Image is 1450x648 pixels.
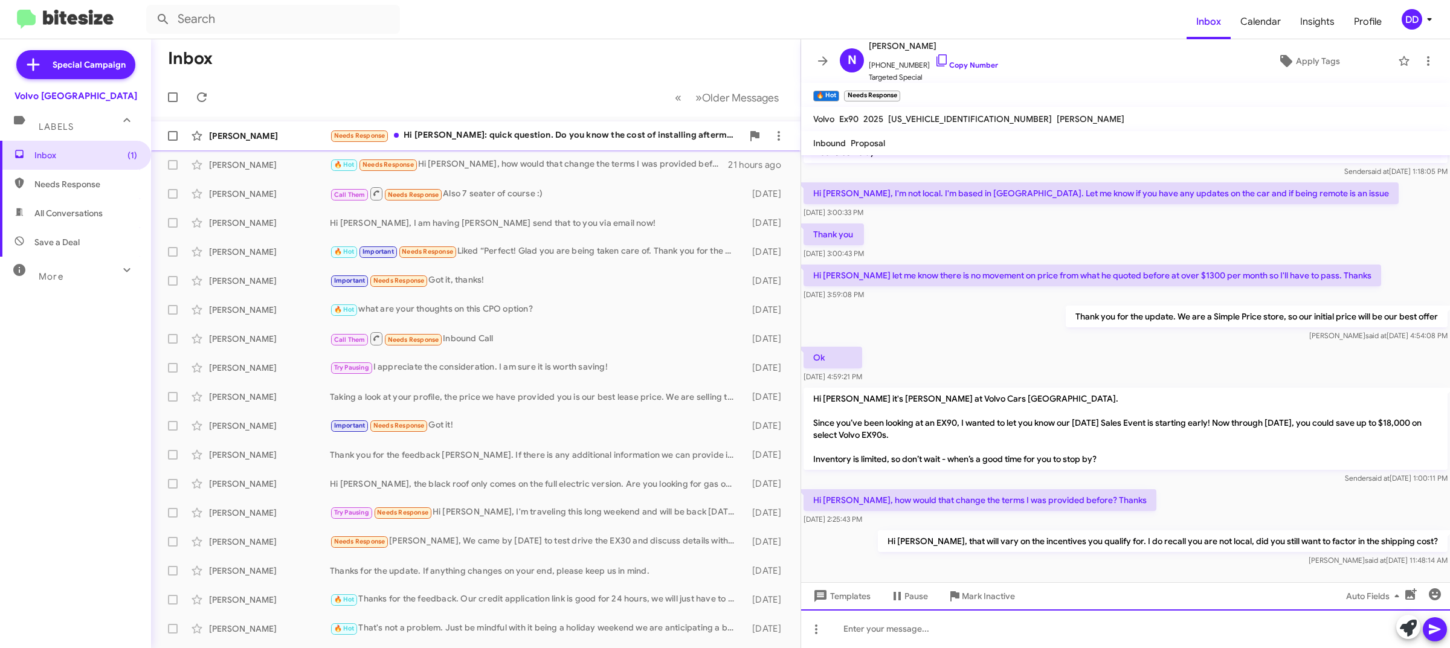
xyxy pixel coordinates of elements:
[330,331,741,346] div: Inbound Call
[330,186,741,201] div: Also 7 seater of course :)
[741,478,791,490] div: [DATE]
[1391,9,1437,30] button: DD
[1290,4,1344,39] a: Insights
[1225,50,1392,72] button: Apply Tags
[330,478,741,490] div: Hi [PERSON_NAME], the black roof only comes on the full electric version. Are you looking for gas...
[330,245,741,258] div: Liked “Perfect! Glad you are being taken care of. Thank you for the opportunity”
[330,592,741,606] div: Thanks for the feedback. Our credit application link is good for 24 hours, we will just have to r...
[878,530,1448,552] p: Hi [PERSON_NAME], that will vary on the incentives you qualify for. I do recall you are not local...
[728,159,791,171] div: 21 hours ago
[209,565,330,577] div: [PERSON_NAME]
[741,275,791,287] div: [DATE]
[388,336,439,344] span: Needs Response
[804,208,863,217] span: [DATE] 3:00:33 PM
[334,191,366,199] span: Call Them
[209,507,330,519] div: [PERSON_NAME]
[362,161,414,168] span: Needs Response
[741,333,791,345] div: [DATE]
[330,361,741,374] div: I appreciate the consideration. I am sure it is worth saving!
[741,623,791,635] div: [DATE]
[330,158,728,172] div: Hi [PERSON_NAME], how would that change the terms I was provided before? Thanks
[804,182,1399,204] p: Hi [PERSON_NAME], I'm not local. I'm based in [GEOGRAPHIC_DATA]. Let me know if you have any upda...
[804,347,862,368] p: Ok
[1066,306,1448,327] p: Thank you for the update. We are a Simple Price store, so our initial price will be our best offer
[330,505,741,519] div: Hi [PERSON_NAME], I'm traveling this long weekend and will be back [DATE]. Will msg you then
[209,623,330,635] div: [PERSON_NAME]
[804,265,1381,286] p: Hi [PERSON_NAME] let me know there is no movement on price from what he quoted before at over $13...
[373,277,425,284] span: Needs Response
[688,85,786,110] button: Next
[209,391,330,403] div: [PERSON_NAME]
[869,39,998,53] span: [PERSON_NAME]
[334,306,355,313] span: 🔥 Hot
[209,130,330,142] div: [PERSON_NAME]
[1346,585,1404,607] span: Auto Fields
[695,90,702,105] span: »
[1368,473,1390,483] span: said at
[1344,4,1391,39] a: Profile
[209,304,330,316] div: [PERSON_NAME]
[334,508,369,516] span: Try Pausing
[801,585,880,607] button: Templates
[935,60,998,69] a: Copy Number
[741,188,791,200] div: [DATE]
[844,91,900,101] small: Needs Response
[938,585,1025,607] button: Mark Inactive
[863,114,883,124] span: 2025
[804,223,864,245] p: Thank you
[168,49,213,68] h1: Inbox
[741,391,791,403] div: [DATE]
[1365,331,1387,340] span: said at
[209,478,330,490] div: [PERSON_NAME]
[334,422,366,429] span: Important
[741,449,791,461] div: [DATE]
[362,248,394,255] span: Important
[334,277,366,284] span: Important
[962,585,1015,607] span: Mark Inactive
[209,420,330,432] div: [PERSON_NAME]
[804,515,862,524] span: [DATE] 2:25:43 PM
[330,217,741,229] div: Hi [PERSON_NAME], I am having [PERSON_NAME] send that to you via email now!
[869,53,998,71] span: [PHONE_NUMBER]
[869,71,998,83] span: Targeted Special
[209,246,330,258] div: [PERSON_NAME]
[16,50,135,79] a: Special Campaign
[34,178,137,190] span: Needs Response
[330,419,741,432] div: Got it!
[334,132,385,140] span: Needs Response
[675,90,681,105] span: «
[209,362,330,374] div: [PERSON_NAME]
[34,236,80,248] span: Save a Deal
[1309,556,1448,565] span: [PERSON_NAME] [DATE] 11:48:14 AM
[330,391,741,403] div: Taking a look at your profile, the price we have provided you is our best lease price. We are sel...
[1057,114,1124,124] span: [PERSON_NAME]
[330,565,741,577] div: Thanks for the update. If anything changes on your end, please keep us in mind.
[209,159,330,171] div: [PERSON_NAME]
[1336,585,1414,607] button: Auto Fields
[741,594,791,606] div: [DATE]
[209,333,330,345] div: [PERSON_NAME]
[39,271,63,282] span: More
[880,585,938,607] button: Pause
[39,121,74,132] span: Labels
[741,217,791,229] div: [DATE]
[127,149,137,161] span: (1)
[1187,4,1231,39] a: Inbox
[209,536,330,548] div: [PERSON_NAME]
[888,114,1052,124] span: [US_VEHICLE_IDENTIFICATION_NUMBER]
[334,364,369,371] span: Try Pausing
[1344,167,1448,176] span: Sender [DATE] 1:18:05 PM
[851,138,885,149] span: Proposal
[741,565,791,577] div: [DATE]
[1309,331,1448,340] span: [PERSON_NAME] [DATE] 4:54:08 PM
[402,248,453,255] span: Needs Response
[334,248,355,255] span: 🔥 Hot
[813,91,839,101] small: 🔥 Hot
[813,114,834,124] span: Volvo
[34,207,103,219] span: All Conversations
[330,129,743,143] div: Hi [PERSON_NAME]: quick question. Do you know the cost of installing aftermarket armrest on the s...
[1231,4,1290,39] a: Calendar
[330,274,741,287] div: Got it, thanks!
